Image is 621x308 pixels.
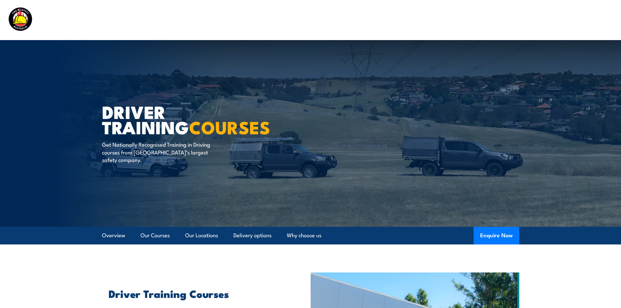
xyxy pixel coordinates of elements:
[189,113,270,140] strong: COURSES
[519,11,555,29] a: Learner Portal
[140,227,170,244] a: Our Courses
[570,11,590,29] a: Contact
[233,227,272,244] a: Delivery options
[474,227,519,244] button: Enquire Now
[287,227,321,244] a: Why choose us
[451,11,476,29] a: About Us
[490,11,504,29] a: News
[360,11,437,29] a: Emergency Response Services
[142,155,151,163] a: test
[109,289,281,298] h2: Driver Training Courses
[102,140,221,163] p: Get Nationally Recognised Training in Driving courses from [GEOGRAPHIC_DATA]’s largest safety com...
[102,227,125,244] a: Overview
[302,11,345,29] a: Course Calendar
[267,11,288,29] a: Courses
[185,227,218,244] a: Our Locations
[102,104,263,134] h1: Driver Training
